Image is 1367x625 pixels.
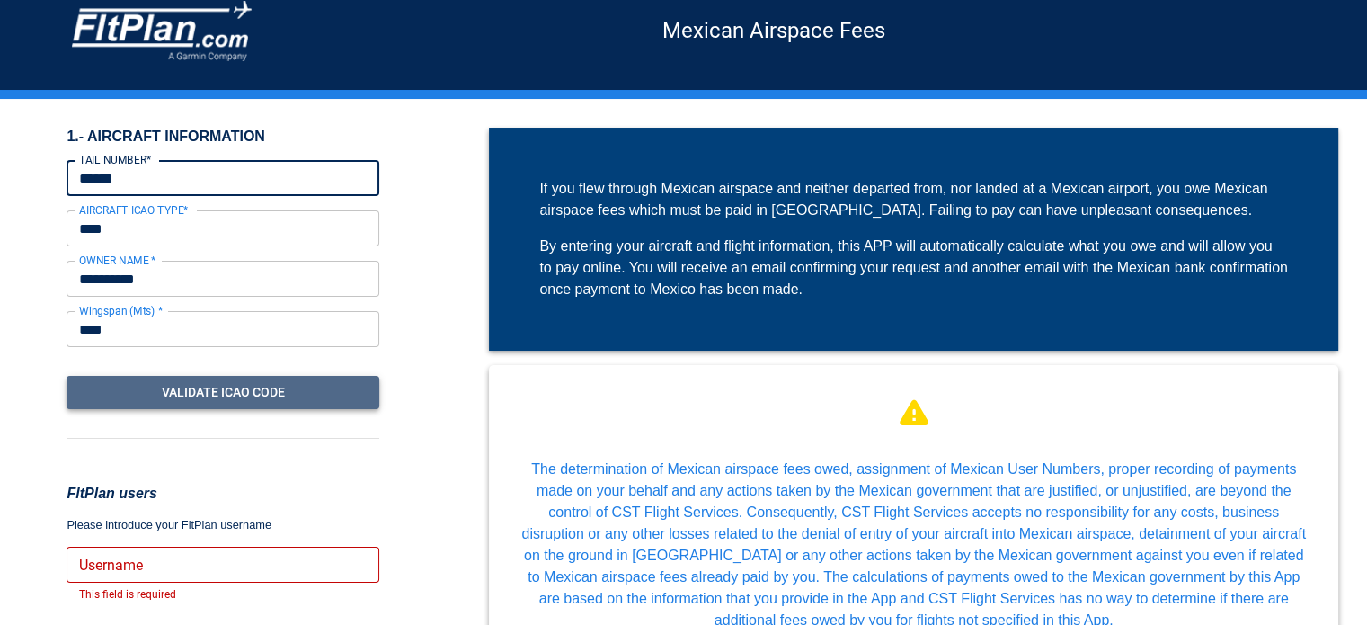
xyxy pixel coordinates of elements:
[79,253,156,268] label: OWNER NAME *
[79,586,366,604] p: This field is required
[67,516,378,534] p: Please introduce your FltPlan username
[539,236,1288,300] div: By entering your aircraft and flight information, this APP will automatically calculate what you ...
[67,128,378,146] h6: 1.- AIRCRAFT INFORMATION
[72,1,252,61] img: COMPANY LOGO
[79,202,189,218] label: AIRCRAFT ICAO TYPE*
[79,152,151,167] label: TAIL NUMBER*
[67,376,378,409] button: Validate ICAO Code
[539,178,1288,221] div: If you flew through Mexican airspace and neither departed from, nor landed at a Mexican airport, ...
[79,303,163,318] label: Wingspan (Mts) *
[67,482,378,505] h3: FltPlan users
[252,30,1295,31] h5: Mexican Airspace Fees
